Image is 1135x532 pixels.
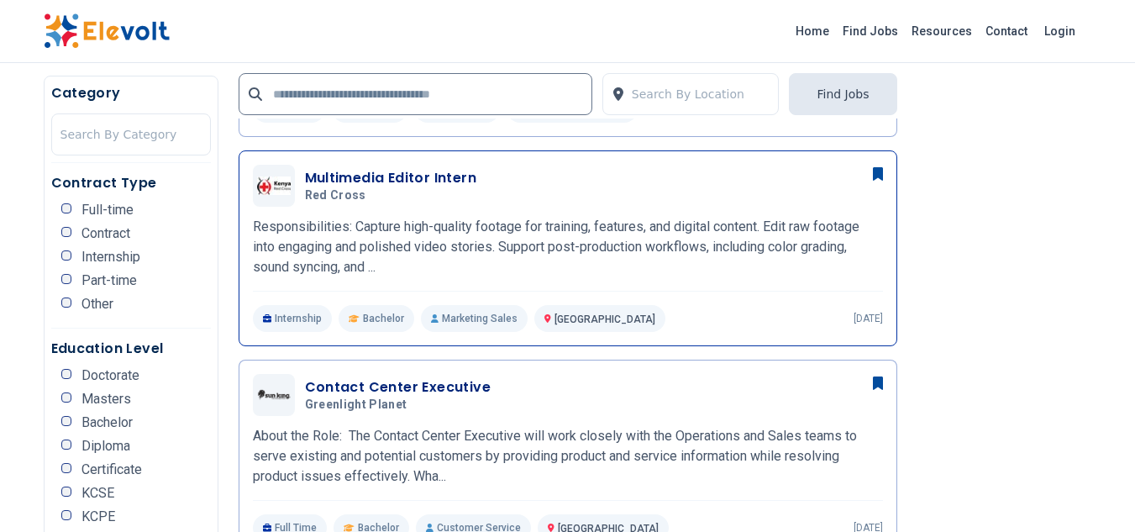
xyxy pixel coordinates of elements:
[554,313,655,325] span: [GEOGRAPHIC_DATA]
[253,217,883,277] p: Responsibilities: Capture high-quality footage for training, features, and digital content. Edit ...
[305,168,477,188] h3: Multimedia Editor Intern
[257,389,291,400] img: Greenlight Planet
[253,305,333,332] p: Internship
[61,250,71,261] input: Internship
[81,274,137,287] span: Part-time
[81,369,139,382] span: Doctorate
[81,227,130,240] span: Contract
[789,18,836,45] a: Home
[253,165,883,332] a: Red crossMultimedia Editor InternRed crossResponsibilities: Capture high-quality footage for trai...
[61,203,71,213] input: Full-time
[61,463,71,473] input: Certificate
[81,440,130,453] span: Diploma
[905,18,979,45] a: Resources
[854,312,883,325] p: [DATE]
[61,227,71,237] input: Contract
[789,73,896,115] button: Find Jobs
[305,377,491,398] h3: Contact Center Executive
[51,83,211,103] h5: Category
[305,398,407,413] span: Greenlight Planet
[61,392,71,403] input: Masters
[44,13,170,49] img: Elevolt
[61,416,71,426] input: Bachelor
[51,339,211,359] h5: Education Level
[81,392,131,406] span: Masters
[61,369,71,379] input: Doctorate
[81,463,142,477] span: Certificate
[421,305,528,332] p: Marketing Sales
[81,487,114,500] span: KCSE
[979,18,1034,45] a: Contact
[81,250,140,264] span: Internship
[81,510,115,524] span: KCPE
[81,298,113,311] span: Other
[1034,14,1085,48] a: Login
[1051,451,1135,532] iframe: Chat Widget
[305,188,366,203] span: Red cross
[61,487,71,497] input: KCSE
[61,274,71,284] input: Part-time
[51,173,211,193] h5: Contract Type
[61,440,71,450] input: Diploma
[363,312,404,325] span: Bachelor
[81,203,134,217] span: Full-time
[81,416,133,429] span: Bachelor
[61,298,71,308] input: Other
[253,426,883,487] p: About the Role: The Contact Center Executive will work closely with the Operations and Sales team...
[61,510,71,520] input: KCPE
[257,176,291,195] img: Red cross
[836,18,905,45] a: Find Jobs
